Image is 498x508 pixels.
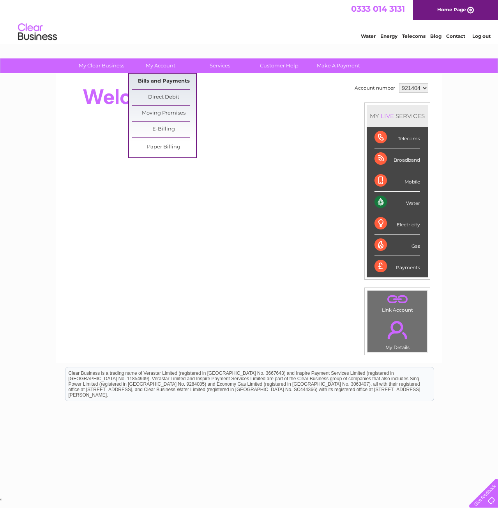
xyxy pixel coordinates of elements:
a: Services [188,58,252,73]
a: Energy [380,33,397,39]
a: Direct Debit [132,90,196,105]
td: Account number [353,81,397,95]
a: Customer Help [247,58,311,73]
div: Mobile [374,170,420,192]
img: logo.png [18,20,57,44]
a: Make A Payment [306,58,371,73]
div: Telecoms [374,127,420,148]
a: Water [361,33,376,39]
a: Contact [446,33,465,39]
a: Moving Premises [132,106,196,121]
td: Link Account [367,290,427,315]
a: 0333 014 3131 [351,4,405,14]
td: My Details [367,314,427,353]
a: Log out [472,33,491,39]
a: . [369,293,425,306]
a: . [369,316,425,344]
div: Broadband [374,148,420,170]
a: Bills and Payments [132,74,196,89]
a: Blog [430,33,441,39]
div: Payments [374,256,420,277]
div: Gas [374,235,420,256]
a: My Clear Business [69,58,134,73]
a: Paper Billing [132,139,196,155]
div: LIVE [379,112,396,120]
div: Water [374,192,420,213]
a: My Account [129,58,193,73]
a: E-Billing [132,122,196,137]
a: Telecoms [402,33,426,39]
div: Electricity [374,213,420,235]
div: MY SERVICES [367,105,428,127]
div: Clear Business is a trading name of Verastar Limited (registered in [GEOGRAPHIC_DATA] No. 3667643... [65,4,434,38]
